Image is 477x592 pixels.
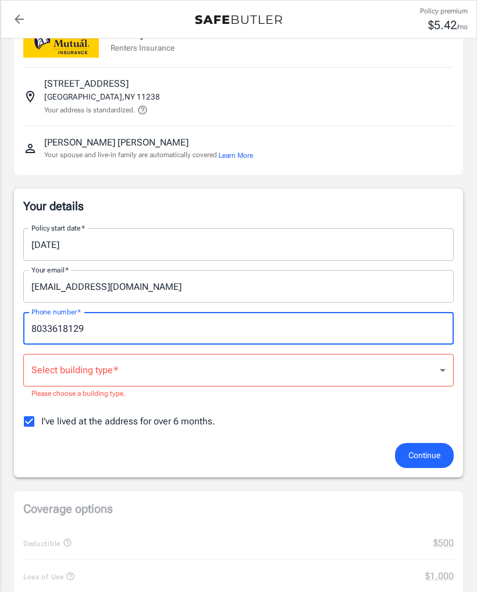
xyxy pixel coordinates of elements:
[44,150,253,161] p: Your spouse and live-in family are automatically covered.
[428,18,457,32] span: $ 5.42
[44,136,188,150] p: [PERSON_NAME] [PERSON_NAME]
[31,265,69,275] label: Your email
[111,42,184,54] p: Renters Insurance
[23,198,454,214] p: Your details
[23,90,37,104] svg: Insured address
[395,443,454,468] button: Continue
[41,414,215,428] span: I've lived at the address for over 6 months.
[23,141,37,155] svg: Insured person
[23,21,99,58] img: Liberty Mutual
[420,6,468,16] p: Policy premium
[219,150,253,161] button: Learn More
[23,228,446,261] input: Choose date, selected date is Sep 14, 2025
[31,388,446,400] p: Please choose a building type.
[44,105,135,115] p: Your address is standardized.
[8,8,31,31] a: back to quotes
[23,270,454,303] input: Enter email
[23,312,454,345] input: Enter number
[44,91,160,102] p: [GEOGRAPHIC_DATA] , NY 11238
[408,448,440,463] span: Continue
[195,15,282,24] img: Back to quotes
[31,223,85,233] label: Policy start date
[457,22,468,32] p: /mo
[31,307,81,317] label: Phone number
[44,77,129,91] p: [STREET_ADDRESS]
